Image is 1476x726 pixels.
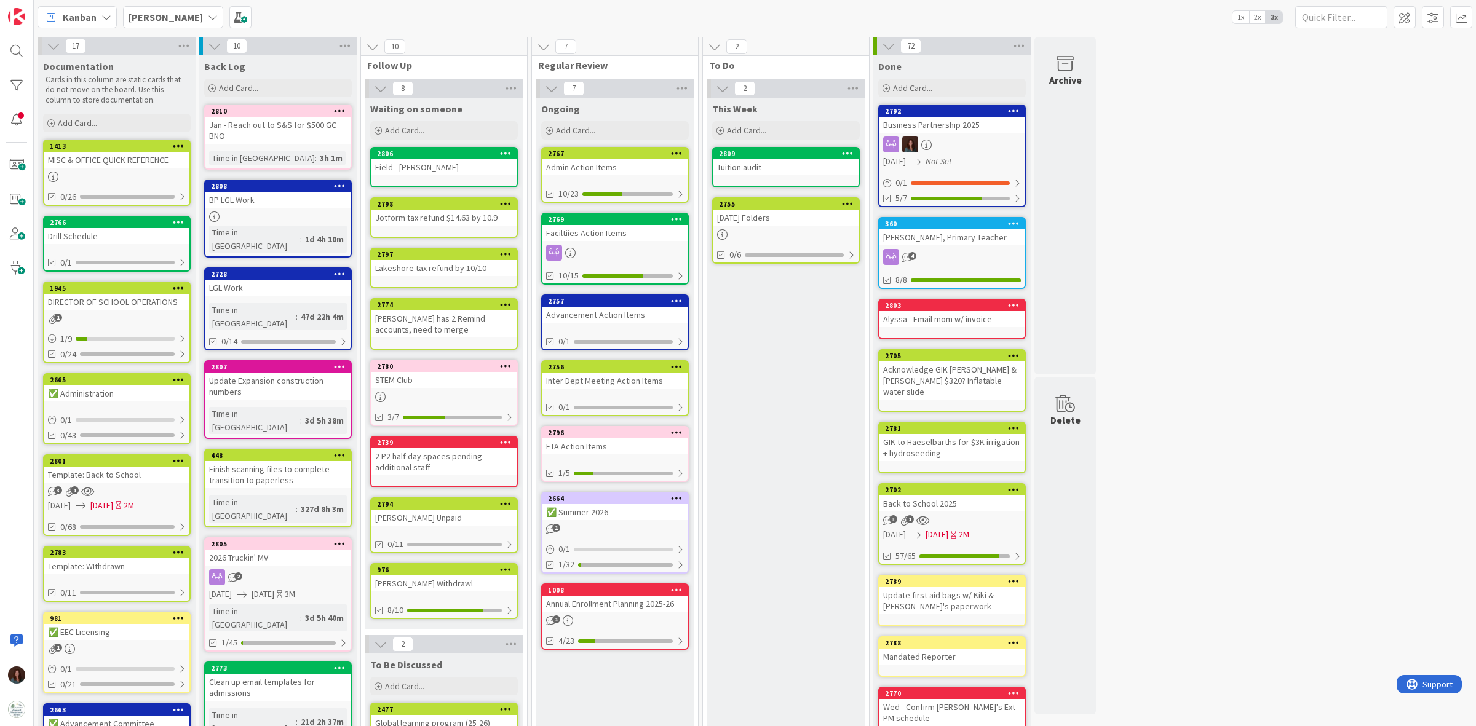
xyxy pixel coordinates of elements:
[542,159,688,175] div: Admin Action Items
[44,294,189,310] div: DIRECTOR OF SCHOOL OPERATIONS
[50,376,189,384] div: 2665
[552,615,560,623] span: 1
[65,39,86,53] span: 17
[387,411,399,424] span: 3/7
[60,348,76,361] span: 0/24
[558,558,574,571] span: 1/32
[548,215,688,224] div: 2769
[542,225,688,241] div: Faciltiies Action Items
[371,704,517,715] div: 2477
[50,706,189,714] div: 2663
[205,550,351,566] div: 2026 Truckin' MV
[558,335,570,348] span: 0/1
[371,437,517,475] div: 27392 P2 half day spaces pending additional staff
[548,297,688,306] div: 2757
[878,60,902,73] span: Done
[542,504,688,520] div: ✅ Summer 2026
[885,301,1025,310] div: 2803
[392,637,413,652] span: 2
[302,414,347,427] div: 3d 5h 38m
[879,699,1025,726] div: Wed - Confirm [PERSON_NAME]'s Ext PM schedule
[558,634,574,647] span: 4/23
[371,159,517,175] div: Field - [PERSON_NAME]
[371,372,517,388] div: STEM Club
[541,103,580,115] span: Ongoing
[371,199,517,226] div: 2798Jotform tax refund $14.63 by 10.9
[205,663,351,674] div: 2773
[548,586,688,594] div: 1008
[1049,73,1082,87] div: Archive
[26,2,56,17] span: Support
[90,499,113,512] span: [DATE]
[542,427,688,454] div: 2796FTA Action Items
[729,248,741,261] span: 0/6
[371,148,517,159] div: 2806
[298,502,347,516] div: 327d 8h 3m
[556,125,595,136] span: Add Card...
[885,352,1025,360] div: 2705
[205,674,351,701] div: Clean up email templates for admissions
[44,217,189,228] div: 2766
[879,688,1025,699] div: 2770
[895,176,907,189] span: 0 / 1
[371,575,517,591] div: [PERSON_NAME] Withdrawl
[879,106,1025,117] div: 2792
[211,451,351,460] div: 448
[44,283,189,310] div: 1945DIRECTOR OF SCHOOL OPERATIONS
[221,335,237,348] span: 0/14
[893,82,932,93] span: Add Card...
[883,155,906,168] span: [DATE]
[713,148,859,175] div: 2809Tuition audit
[205,450,351,461] div: 448
[205,269,351,280] div: 2728
[367,59,512,71] span: Follow Up
[879,218,1025,245] div: 360[PERSON_NAME], Primary Teacher
[542,296,688,323] div: 2757Advancement Action Items
[211,270,351,278] div: 2728
[60,256,72,269] span: 0/1
[8,8,25,25] img: Visit kanbanzone.com
[387,604,403,617] span: 8/10
[209,588,232,601] span: [DATE]
[879,423,1025,434] div: 2781
[50,142,189,151] div: 1413
[542,361,688,373] div: 2756
[63,10,97,25] span: Kanban
[377,438,517,447] div: 2739
[205,181,351,208] div: 2808BP LGL Work
[713,199,859,226] div: 2755[DATE] Folders
[44,613,189,640] div: 981✅ EEC Licensing
[252,588,274,601] span: [DATE]
[371,249,517,276] div: 2797Lakeshore tax refund by 10/10
[542,493,688,520] div: 2664✅ Summer 2026
[885,689,1025,698] div: 2770
[542,427,688,438] div: 2796
[44,374,189,385] div: 2665
[44,558,189,574] div: Template: WIthdrawn
[385,681,424,692] span: Add Card...
[542,296,688,307] div: 2757
[1295,6,1387,28] input: Quick Filter...
[548,428,688,437] div: 2796
[205,361,351,373] div: 2807
[879,495,1025,511] div: Back to School 2025
[71,486,79,494] span: 1
[542,585,688,612] div: 1008Annual Enrollment Planning 2025-26
[54,314,62,322] span: 1
[879,218,1025,229] div: 360
[371,564,517,575] div: 976
[558,543,570,556] span: 0 / 1
[209,151,315,165] div: Time in [GEOGRAPHIC_DATA]
[719,200,859,208] div: 2755
[315,151,317,165] span: :
[50,218,189,227] div: 2766
[1050,412,1081,427] div: Delete
[906,515,914,523] span: 1
[542,585,688,596] div: 1008
[298,310,347,323] div: 47d 22h 4m
[371,499,517,526] div: 2794[PERSON_NAME] Unpaid
[879,229,1025,245] div: [PERSON_NAME], Primary Teacher
[371,299,517,337] div: 2774[PERSON_NAME] has 2 Remind accounts, need to merge
[60,663,72,676] span: 0 / 1
[558,269,579,282] span: 10/15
